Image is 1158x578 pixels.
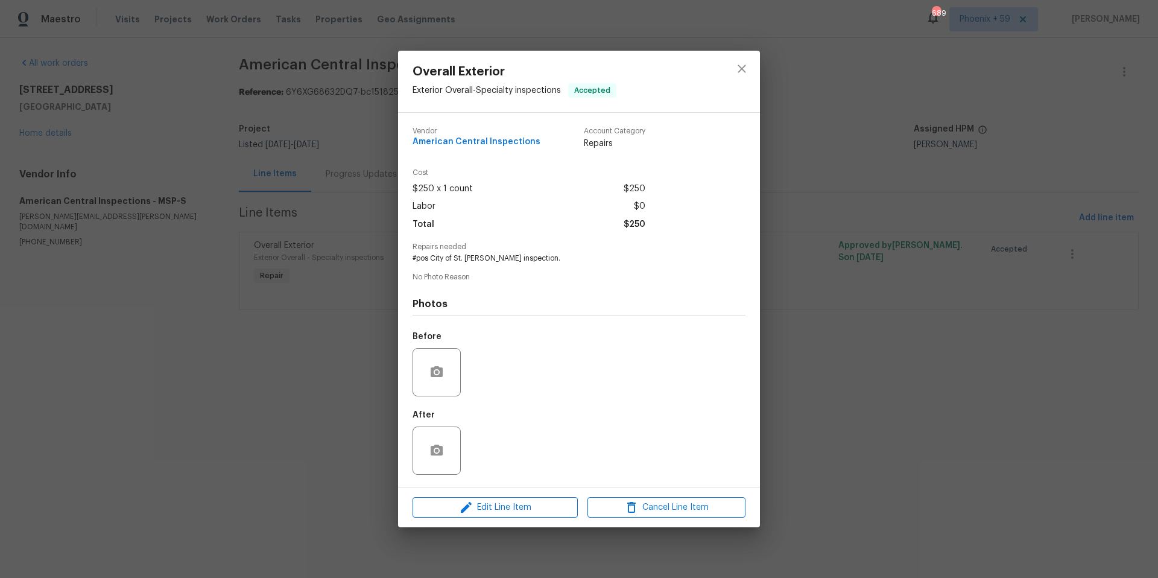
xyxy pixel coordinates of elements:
span: $250 [624,180,645,198]
span: Edit Line Item [416,500,574,515]
span: Cost [413,169,645,177]
button: Edit Line Item [413,497,578,518]
span: $0 [634,198,645,215]
span: American Central Inspections [413,138,540,147]
span: Repairs needed [413,243,745,251]
button: Cancel Line Item [587,497,745,518]
h5: After [413,411,435,419]
span: Accepted [569,84,615,97]
span: #pos City of St. [PERSON_NAME] inspection. [413,253,712,264]
span: Total [413,216,434,233]
div: 689 [932,7,940,19]
h4: Photos [413,298,745,310]
h5: Before [413,332,441,341]
span: Vendor [413,127,540,135]
span: Overall Exterior [413,65,616,78]
span: Cancel Line Item [591,500,742,515]
span: Labor [413,198,435,215]
button: close [727,54,756,83]
span: Account Category [584,127,645,135]
span: No Photo Reason [413,273,745,281]
span: $250 [624,216,645,233]
span: Repairs [584,138,645,150]
span: Exterior Overall - Specialty inspections [413,86,561,94]
span: $250 x 1 count [413,180,473,198]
